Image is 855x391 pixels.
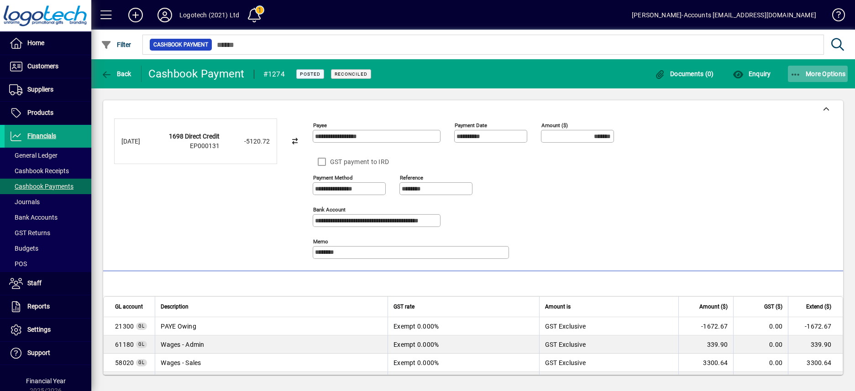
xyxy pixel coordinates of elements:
[5,148,91,163] a: General Ledger
[733,372,788,390] td: 0.00
[121,137,158,146] div: [DATE]
[788,354,843,372] td: 3300.64
[155,372,388,390] td: Wages - Production Costs
[400,175,423,181] mat-label: Reference
[790,70,846,77] span: More Options
[632,8,816,22] div: [PERSON_NAME]-Accounts [EMAIL_ADDRESS][DOMAIN_NAME]
[806,302,831,312] span: Extend ($)
[388,354,539,372] td: Exempt 0.000%
[788,335,843,354] td: 339.90
[179,8,239,22] div: Logotech (2021) Ltd
[5,163,91,179] a: Cashbook Receipts
[545,302,571,312] span: Amount is
[27,39,44,46] span: Home
[678,317,733,335] td: -1672.67
[733,335,788,354] td: 0.00
[539,335,678,354] td: GST Exclusive
[5,210,91,225] a: Bank Accounts
[788,66,848,82] button: More Options
[155,317,388,335] td: PAYE Owing
[121,7,150,23] button: Add
[27,349,50,356] span: Support
[388,372,539,390] td: Exempt 0.000%
[335,71,367,77] span: Reconciled
[678,372,733,390] td: 2576.05
[825,2,844,31] a: Knowledge Base
[788,317,843,335] td: -1672.67
[5,32,91,55] a: Home
[155,335,388,354] td: Wages - Admin
[190,142,220,149] span: EP000131
[5,179,91,194] a: Cashbook Payments
[5,55,91,78] a: Customers
[150,7,179,23] button: Profile
[161,302,189,312] span: Description
[5,295,91,318] a: Reports
[393,302,414,312] span: GST rate
[539,372,678,390] td: GST Exclusive
[155,354,388,372] td: Wages - Sales
[678,335,733,354] td: 339.90
[9,183,73,190] span: Cashbook Payments
[148,67,245,81] div: Cashbook Payment
[730,66,773,82] button: Enquiry
[652,66,716,82] button: Documents (0)
[655,70,714,77] span: Documents (0)
[27,62,58,70] span: Customers
[27,303,50,310] span: Reports
[9,245,38,252] span: Budgets
[313,238,328,245] mat-label: Memo
[388,317,539,335] td: Exempt 0.000%
[27,109,53,116] span: Products
[313,206,346,213] mat-label: Bank Account
[539,354,678,372] td: GST Exclusive
[9,167,69,175] span: Cashbook Receipts
[313,175,353,181] mat-label: Payment method
[733,70,771,77] span: Enquiry
[138,342,145,347] span: GL
[27,279,42,287] span: Staff
[9,214,58,221] span: Bank Accounts
[115,358,134,367] span: Wages - Sales
[115,322,134,331] span: PAYE Owing
[539,317,678,335] td: GST Exclusive
[699,302,728,312] span: Amount ($)
[9,260,27,268] span: POS
[788,372,843,390] td: 2576.05
[138,324,145,329] span: GL
[153,40,208,49] span: Cashbook Payment
[27,132,56,139] span: Financials
[5,319,91,341] a: Settings
[99,66,134,82] button: Back
[115,340,134,349] span: Wages - Admin
[5,256,91,272] a: POS
[5,342,91,365] a: Support
[9,229,50,237] span: GST Returns
[5,241,91,256] a: Budgets
[27,86,53,93] span: Suppliers
[101,70,131,77] span: Back
[27,326,51,333] span: Settings
[764,302,782,312] span: GST ($)
[541,122,568,129] mat-label: Amount ($)
[263,67,285,82] div: #1274
[388,335,539,354] td: Exempt 0.000%
[101,41,131,48] span: Filter
[733,317,788,335] td: 0.00
[678,354,733,372] td: 3300.64
[5,102,91,124] a: Products
[91,66,142,82] app-page-header-button: Back
[313,122,327,129] mat-label: Payee
[224,137,270,146] div: -5120.72
[300,71,320,77] span: Posted
[733,354,788,372] td: 0.00
[455,122,487,129] mat-label: Payment Date
[5,225,91,241] a: GST Returns
[99,36,134,53] button: Filter
[9,152,58,159] span: General Ledger
[9,198,40,206] span: Journals
[5,194,91,210] a: Journals
[169,133,220,140] strong: 1698 Direct Credit
[5,272,91,295] a: Staff
[138,360,145,365] span: GL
